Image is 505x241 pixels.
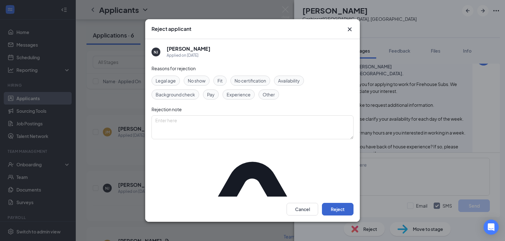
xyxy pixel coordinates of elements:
[207,91,215,98] span: Pay
[167,52,211,59] div: Applied on [DATE]
[346,26,353,33] svg: Cross
[263,91,275,98] span: Other
[346,26,353,33] button: Close
[217,77,223,84] span: Fit
[156,77,176,84] span: Legal age
[322,203,353,215] button: Reject
[188,77,205,84] span: No show
[484,220,499,235] div: Open Intercom Messenger
[151,66,196,71] span: Reasons for rejection
[227,91,251,98] span: Experience
[156,91,195,98] span: Background check
[167,45,211,52] h5: [PERSON_NAME]
[235,77,266,84] span: No certification
[287,203,318,215] button: Cancel
[151,106,182,112] span: Rejection note
[154,49,158,55] div: NJ
[278,77,300,84] span: Availability
[151,26,191,32] h3: Reject applicant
